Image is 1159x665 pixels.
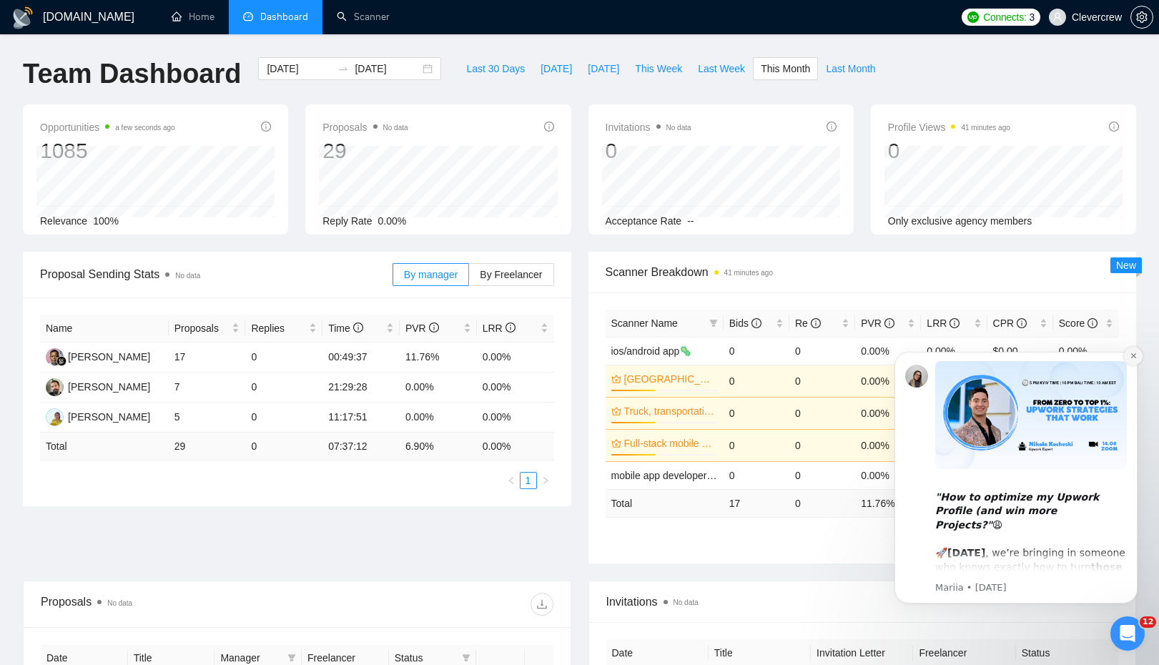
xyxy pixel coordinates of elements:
[888,215,1032,227] span: Only exclusive agency members
[322,373,400,403] td: 21:29:28
[611,470,779,481] a: mobile app developer/development📲
[533,57,580,80] button: [DATE]
[666,124,691,132] span: No data
[1088,318,1098,328] span: info-circle
[68,379,150,395] div: [PERSON_NAME]
[40,265,393,283] span: Proposal Sending Stats
[690,57,753,80] button: Last Week
[477,343,554,373] td: 0.00%
[537,472,554,489] button: right
[855,337,921,365] td: 0.00%
[761,61,810,77] span: This Month
[818,57,883,80] button: Last Month
[56,356,66,366] img: gigradar-bm.png
[724,269,773,277] time: 41 minutes ago
[337,11,390,23] a: searchScanner
[789,429,855,461] td: 0
[322,215,372,227] span: Reply Rate
[353,322,363,332] span: info-circle
[505,322,516,332] span: info-circle
[115,124,174,132] time: a few seconds ago
[611,438,621,448] span: crown
[724,489,789,517] td: 17
[884,318,894,328] span: info-circle
[606,489,724,517] td: Total
[855,397,921,429] td: 0.00%
[606,137,691,164] div: 0
[169,403,246,433] td: 5
[541,476,550,485] span: right
[724,365,789,397] td: 0
[789,461,855,489] td: 0
[789,489,855,517] td: 0
[477,403,554,433] td: 0.00%
[751,318,761,328] span: info-circle
[400,343,477,373] td: 11.76%
[93,215,119,227] span: 100%
[611,374,621,384] span: crown
[724,429,789,461] td: 0
[383,124,408,132] span: No data
[580,57,627,80] button: [DATE]
[698,61,745,77] span: Last Week
[1130,11,1153,23] a: setting
[243,11,253,21] span: dashboard
[521,473,536,488] a: 1
[68,349,150,365] div: [PERSON_NAME]
[507,476,516,485] span: left
[1029,9,1035,25] span: 3
[1059,317,1098,329] span: Score
[687,215,694,227] span: --
[611,406,621,416] span: crown
[541,61,572,77] span: [DATE]
[811,318,821,328] span: info-circle
[23,57,241,91] h1: Team Dashboard
[855,489,921,517] td: 11.76 %
[251,320,306,336] span: Replies
[531,598,553,610] span: download
[245,433,322,460] td: 0
[337,63,349,74] span: swap-right
[172,11,214,23] a: homeHome
[46,380,150,392] a: DK[PERSON_NAME]
[287,654,296,662] span: filter
[261,122,271,132] span: info-circle
[588,61,619,77] span: [DATE]
[606,215,682,227] span: Acceptance Rate
[267,61,332,77] input: Start date
[1109,122,1119,132] span: info-circle
[46,350,150,362] a: AM[PERSON_NAME]
[724,461,789,489] td: 0
[709,319,718,327] span: filter
[322,137,408,164] div: 29
[950,318,960,328] span: info-circle
[46,410,150,422] a: TY[PERSON_NAME]
[466,61,525,77] span: Last 30 Days
[789,365,855,397] td: 0
[245,343,322,373] td: 0
[753,57,818,80] button: This Month
[40,215,87,227] span: Relevance
[606,263,1120,281] span: Scanner Breakdown
[107,599,132,607] span: No data
[674,598,699,606] span: No data
[855,365,921,397] td: 0.00%
[322,119,408,136] span: Proposals
[888,119,1010,136] span: Profile Views
[400,433,477,460] td: 6.90 %
[1116,260,1136,271] span: New
[169,343,246,373] td: 17
[993,317,1027,329] span: CPR
[606,119,691,136] span: Invitations
[245,403,322,433] td: 0
[1130,6,1153,29] button: setting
